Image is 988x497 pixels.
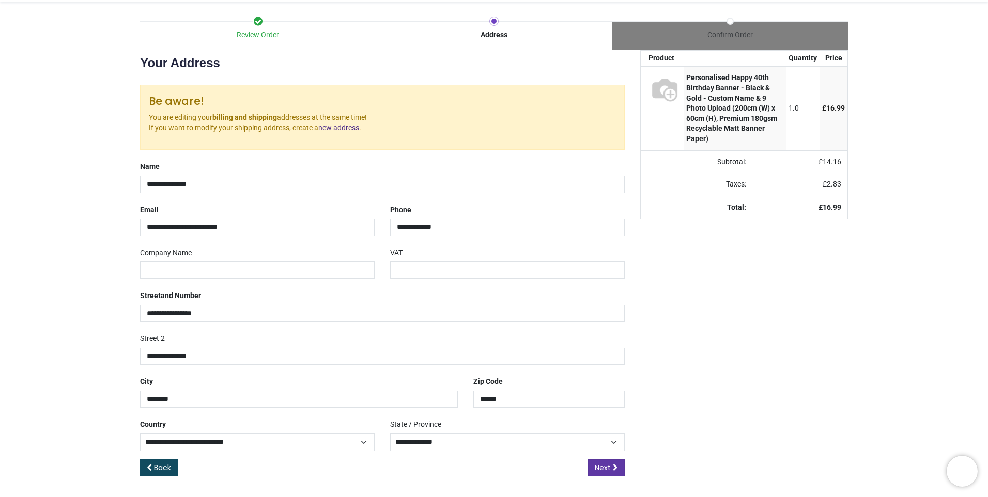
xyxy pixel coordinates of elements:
[727,203,746,211] strong: Total:
[140,30,376,40] div: Review Order
[161,291,201,300] span: and Number
[318,123,359,132] a: new address
[140,416,166,433] label: Country
[826,104,845,112] span: 16.99
[641,151,752,174] td: Subtotal:
[641,51,684,66] th: Product
[612,30,848,40] div: Confirm Order
[595,462,611,473] span: Next
[819,158,841,166] span: £
[140,287,201,305] label: Street
[588,459,625,477] a: Next
[947,456,978,487] iframe: Brevo live chat
[819,203,841,211] strong: £
[140,244,192,262] label: Company Name
[376,30,612,40] div: Address
[154,462,171,473] span: Back
[649,73,681,105] img: S68059 - [BN-01057-200W60H-BANNER_NW] Personalised Happy 40th Birthday Banner - Black & Gold - Cu...
[473,373,503,391] label: Zip Code
[641,173,752,196] td: Taxes:
[149,113,616,133] p: You are editing your addresses at the same time! If you want to modify your shipping address, cre...
[212,113,277,121] b: billing and shipping
[789,103,817,114] div: 1.0
[140,373,153,391] label: City
[390,201,411,219] label: Phone
[140,54,625,76] h2: Your Address
[140,330,165,348] label: Street 2
[823,158,841,166] span: 14.16
[390,244,403,262] label: VAT
[820,51,847,66] th: Price
[140,459,178,477] a: Back
[390,416,441,433] label: State / Province
[149,94,616,108] h4: Be aware!
[822,104,845,112] span: £
[140,158,160,176] label: Name
[823,203,841,211] span: 16.99
[686,73,777,143] strong: Personalised Happy 40th Birthday Banner - Black & Gold - Custom Name & 9 Photo Upload (200cm (W) ...
[823,180,841,188] span: £
[827,180,841,188] span: 2.83
[786,51,820,66] th: Quantity
[140,201,159,219] label: Email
